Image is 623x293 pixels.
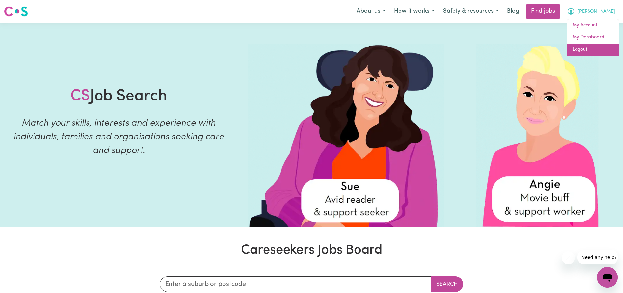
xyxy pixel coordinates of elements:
a: My Dashboard [567,31,619,44]
div: My Account [567,19,619,56]
iframe: Close message [562,251,575,264]
button: How it works [390,5,439,18]
span: CS [70,88,90,104]
img: Careseekers logo [4,6,28,17]
a: Logout [567,44,619,56]
a: Blog [503,4,523,19]
iframe: Message from company [577,250,618,264]
button: My Account [563,5,619,18]
button: About us [352,5,390,18]
a: Find jobs [526,4,560,19]
span: [PERSON_NAME] [577,8,615,15]
button: Safety & resources [439,5,503,18]
a: Careseekers logo [4,4,28,19]
a: My Account [567,19,619,32]
h1: Job Search [70,87,167,106]
button: Search [431,276,463,292]
p: Match your skills, interests and experience with individuals, families and organisations seeking ... [8,116,230,157]
input: Enter a suburb or postcode [160,276,431,292]
iframe: Button to launch messaging window [597,267,618,288]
